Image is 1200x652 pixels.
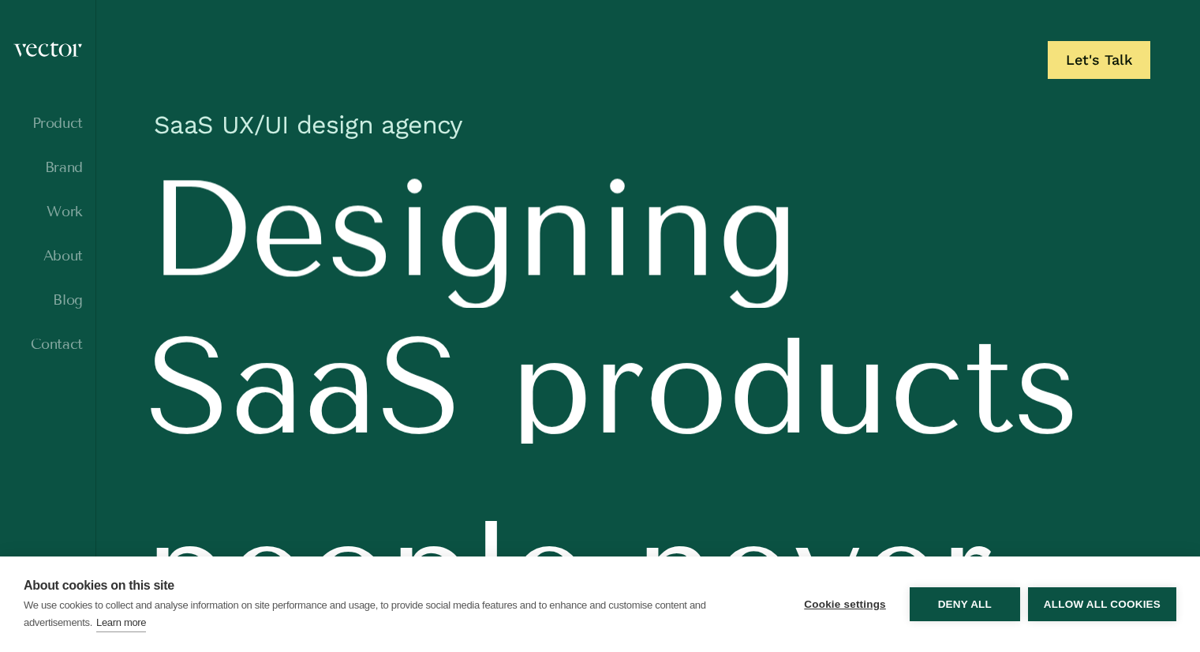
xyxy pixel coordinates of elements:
p: We use cookies to collect and analyse information on site performance and usage, to provide socia... [24,599,706,628]
button: Deny all [910,587,1020,621]
span: people [146,502,589,638]
strong: About cookies on this site [24,579,174,592]
span: products [510,319,1080,455]
span: SaaS [146,319,463,455]
span: never [636,502,993,638]
button: Cookie settings [788,587,902,621]
span: Designing [146,161,799,297]
a: Contact [13,336,83,352]
a: Blog [13,292,83,308]
a: Brand [13,159,83,175]
h1: SaaS UX/UI design agency [146,101,1150,156]
a: Let's Talk [1048,41,1150,79]
a: Learn more [96,614,146,632]
a: About [13,248,83,264]
a: Work [13,204,83,219]
a: Product [13,115,83,131]
button: Allow all cookies [1028,587,1176,621]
